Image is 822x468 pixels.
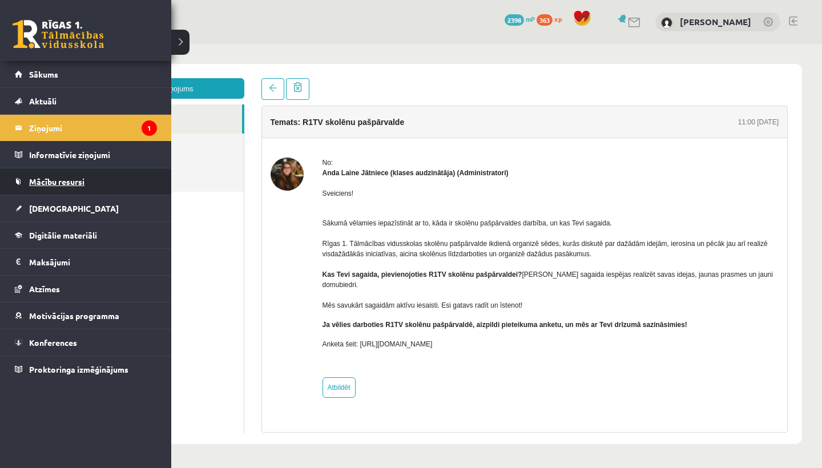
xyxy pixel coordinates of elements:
legend: Informatīvie ziņojumi [29,142,157,168]
span: Konferences [29,337,77,348]
a: Informatīvie ziņojumi [15,142,157,168]
a: Aktuāli [15,88,157,114]
a: Proktoringa izmēģinājums [15,356,157,382]
i: 1 [142,120,157,136]
a: [DEMOGRAPHIC_DATA] [15,195,157,221]
a: Sākums [15,61,157,87]
a: Ziņojumi1 [15,115,157,141]
p: Sākumā vēlamies iepazīstināt ar to, kāda ir skolēnu pašpārvaldes darbība, un kas Tevi sagaida. Rī... [277,164,734,267]
legend: Maksājumi [29,249,157,275]
img: Daniella Bergmane [661,17,672,29]
a: Mācību resursi [15,168,157,195]
div: No: [277,114,734,124]
a: 2398 mP [505,14,535,23]
h4: Temats: R1TV skolēnu pašpārvalde [225,74,359,83]
a: 363 xp [537,14,567,23]
span: Aktuāli [29,96,57,106]
a: Nosūtītie [34,90,198,119]
span: [DEMOGRAPHIC_DATA] [29,203,119,213]
span: Atzīmes [29,284,60,294]
a: Atbildēt [277,333,310,354]
p: Anketa šeit: [URL][DOMAIN_NAME] [277,295,734,305]
span: Mācību resursi [29,176,84,187]
a: Motivācijas programma [15,302,157,329]
a: Atzīmes [15,276,157,302]
div: 11:00 [DATE] [692,73,733,83]
a: Ienākošie [34,60,196,90]
img: Anda Laine Jātniece (klases audzinātāja) [225,114,258,147]
a: Digitālie materiāli [15,222,157,248]
span: 2398 [505,14,524,26]
span: 363 [537,14,553,26]
a: Konferences [15,329,157,356]
a: Maksājumi [15,249,157,275]
span: Digitālie materiāli [29,230,97,240]
a: Rīgas 1. Tālmācības vidusskola [13,20,104,49]
span: Sākums [29,69,58,79]
span: Proktoringa izmēģinājums [29,364,128,374]
p: Sveiciens! [277,144,734,155]
span: mP [526,14,535,23]
legend: Ziņojumi [29,115,157,141]
a: Jauns ziņojums [34,34,199,55]
span: xp [554,14,562,23]
span: Motivācijas programma [29,310,119,321]
b: Ja vēlies darboties R1TV skolēnu pašpārvaldē, aizpildi pieteikuma anketu, un mēs ar Tevi drīzumā ... [277,277,642,285]
strong: Kas Tevi sagaida, pievienojoties R1TV skolēnu pašpārvaldei? [277,227,477,235]
strong: Anda Laine Jātniece (klases audzinātāja) (Administratori) [277,125,463,133]
a: [PERSON_NAME] [680,16,751,27]
a: Dzēstie [34,119,198,148]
